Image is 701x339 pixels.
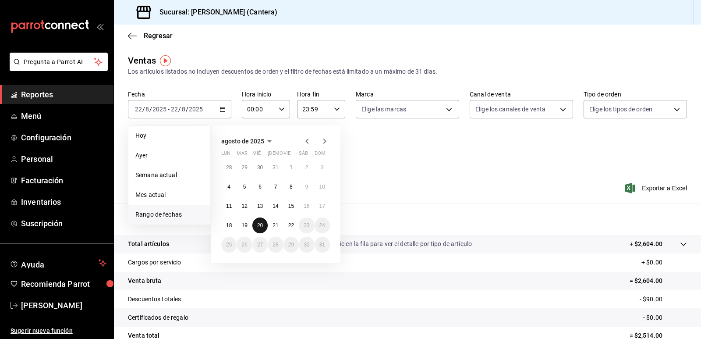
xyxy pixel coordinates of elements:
button: 12 de agosto de 2025 [237,198,252,214]
button: Pregunta a Parrot AI [10,53,108,71]
span: / [186,106,188,113]
abbr: jueves [268,150,319,160]
abbr: 26 de agosto de 2025 [241,242,247,248]
abbr: 21 de agosto de 2025 [273,222,278,228]
button: 30 de agosto de 2025 [299,237,314,253]
abbr: 28 de julio de 2025 [226,164,232,171]
button: 6 de agosto de 2025 [252,179,268,195]
abbr: 16 de agosto de 2025 [304,203,309,209]
abbr: viernes [283,150,290,160]
span: Ayer [135,151,203,160]
abbr: 8 de agosto de 2025 [290,184,293,190]
span: Menú [21,110,106,122]
span: Hoy [135,131,203,140]
abbr: 15 de agosto de 2025 [288,203,294,209]
button: 29 de agosto de 2025 [283,237,299,253]
abbr: 3 de agosto de 2025 [321,164,324,171]
input: -- [170,106,178,113]
span: Regresar [144,32,173,40]
button: 30 de julio de 2025 [252,160,268,175]
p: Da clic en la fila para ver el detalle por tipo de artículo [326,239,472,249]
span: Personal [21,153,106,165]
button: open_drawer_menu [96,23,103,30]
label: Canal de venta [470,91,573,97]
abbr: 13 de agosto de 2025 [257,203,263,209]
abbr: 23 de agosto de 2025 [304,222,309,228]
input: ---- [152,106,167,113]
span: Pregunta a Parrot AI [24,57,94,67]
abbr: 25 de agosto de 2025 [226,242,232,248]
button: 28 de agosto de 2025 [268,237,283,253]
span: - [168,106,170,113]
abbr: 19 de agosto de 2025 [241,222,247,228]
p: Cargos por servicio [128,258,181,267]
label: Marca [356,91,459,97]
abbr: 20 de agosto de 2025 [257,222,263,228]
label: Tipo de orden [584,91,687,97]
button: 14 de agosto de 2025 [268,198,283,214]
button: 21 de agosto de 2025 [268,218,283,233]
button: 13 de agosto de 2025 [252,198,268,214]
p: Resumen [128,214,687,225]
button: 5 de agosto de 2025 [237,179,252,195]
img: Tooltip marker [160,55,171,66]
p: Descuentos totales [128,295,181,304]
button: 9 de agosto de 2025 [299,179,314,195]
span: Semana actual [135,171,203,180]
abbr: 10 de agosto de 2025 [319,184,325,190]
button: 29 de julio de 2025 [237,160,252,175]
label: Hora fin [297,91,345,97]
p: + $2,604.00 [630,239,662,249]
span: [PERSON_NAME] [21,300,106,311]
input: -- [181,106,186,113]
button: 19 de agosto de 2025 [237,218,252,233]
button: 4 de agosto de 2025 [221,179,237,195]
span: / [178,106,181,113]
span: / [149,106,152,113]
button: 27 de agosto de 2025 [252,237,268,253]
span: / [142,106,145,113]
abbr: 29 de julio de 2025 [241,164,247,171]
div: Ventas [128,54,156,67]
button: 10 de agosto de 2025 [315,179,330,195]
span: Reportes [21,89,106,100]
button: 7 de agosto de 2025 [268,179,283,195]
abbr: 5 de agosto de 2025 [243,184,246,190]
button: 17 de agosto de 2025 [315,198,330,214]
span: Elige los canales de venta [475,105,545,114]
span: Rango de fechas [135,210,203,219]
p: Total artículos [128,239,169,249]
abbr: 28 de agosto de 2025 [273,242,278,248]
abbr: 2 de agosto de 2025 [305,164,308,171]
button: 3 de agosto de 2025 [315,160,330,175]
span: Elige las marcas [361,105,406,114]
abbr: 27 de agosto de 2025 [257,242,263,248]
abbr: 30 de julio de 2025 [257,164,263,171]
button: 16 de agosto de 2025 [299,198,314,214]
p: = $2,604.00 [630,276,687,285]
abbr: 1 de agosto de 2025 [290,164,293,171]
p: Venta bruta [128,276,161,285]
button: 22 de agosto de 2025 [283,218,299,233]
button: 18 de agosto de 2025 [221,218,237,233]
abbr: 4 de agosto de 2025 [227,184,230,190]
abbr: martes [237,150,247,160]
span: Ayuda [21,258,95,268]
span: Inventarios [21,196,106,208]
p: Certificados de regalo [128,313,188,322]
abbr: sábado [299,150,308,160]
button: 11 de agosto de 2025 [221,198,237,214]
p: + $0.00 [641,258,687,267]
abbr: 6 de agosto de 2025 [258,184,262,190]
span: Sugerir nueva función [11,326,106,335]
input: -- [145,106,149,113]
input: -- [135,106,142,113]
h3: Sucursal: [PERSON_NAME] (Cantera) [152,7,277,18]
button: 28 de julio de 2025 [221,160,237,175]
span: Recomienda Parrot [21,278,106,290]
span: Suscripción [21,218,106,229]
abbr: 31 de agosto de 2025 [319,242,325,248]
abbr: domingo [315,150,326,160]
abbr: 30 de agosto de 2025 [304,242,309,248]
